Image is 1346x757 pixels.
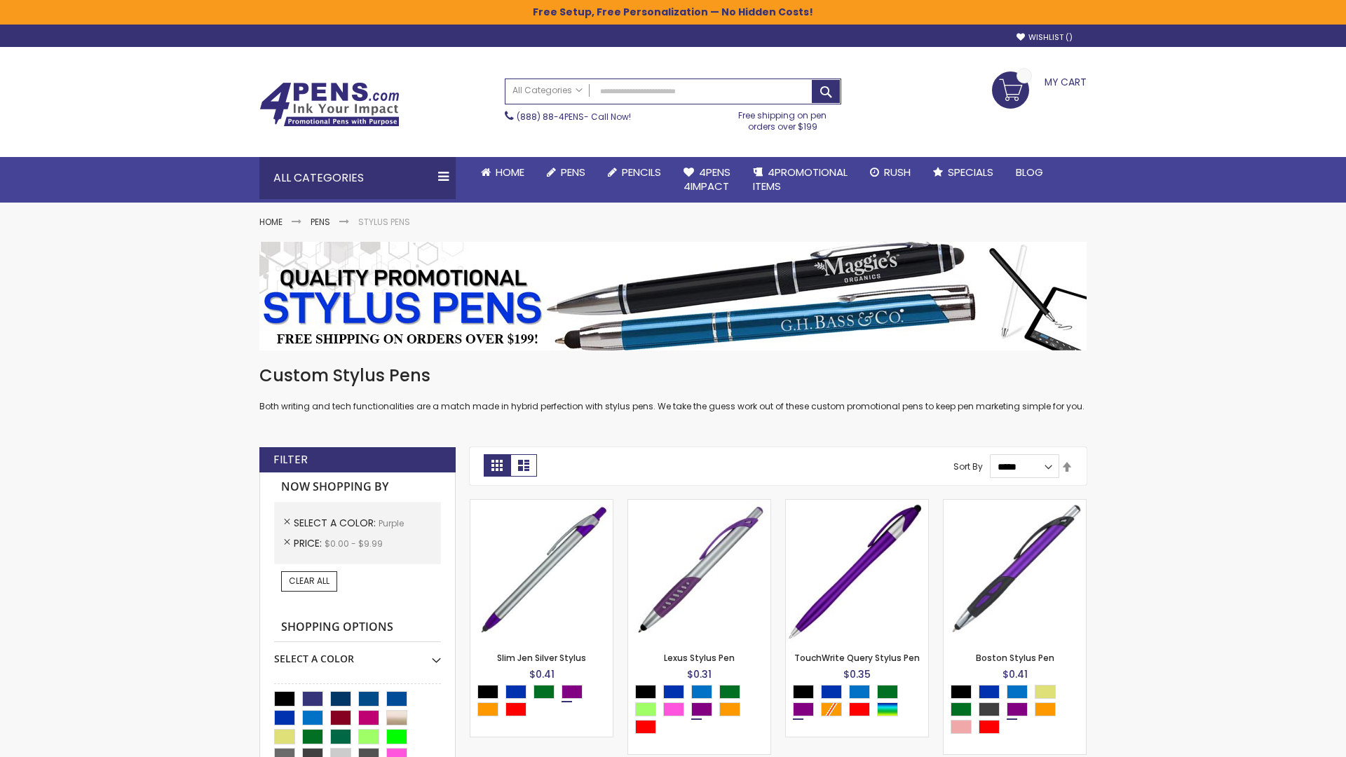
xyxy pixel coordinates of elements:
[325,538,383,550] span: $0.00 - $9.99
[859,157,922,188] a: Rush
[793,685,928,720] div: Select A Color
[274,642,441,666] div: Select A Color
[742,157,859,203] a: 4PROMOTIONALITEMS
[1002,667,1028,681] span: $0.41
[922,157,1005,188] a: Specials
[794,652,920,664] a: TouchWrite Query Stylus Pen
[379,517,404,529] span: Purple
[281,571,337,591] a: Clear All
[505,79,590,102] a: All Categories
[529,667,555,681] span: $0.41
[951,685,1086,737] div: Select A Color
[976,652,1054,664] a: Boston Stylus Pen
[259,216,283,228] a: Home
[294,536,325,550] span: Price
[663,702,684,716] div: Pink
[724,104,842,132] div: Free shipping on pen orders over $199
[635,702,656,716] div: Green Light
[536,157,597,188] a: Pens
[821,685,842,699] div: Blue
[477,685,613,720] div: Select A Color
[259,242,1087,350] img: Stylus Pens
[664,652,735,664] a: Lexus Stylus Pen
[628,499,770,511] a: Lexus Stylus Pen-Purple
[289,575,329,587] span: Clear All
[505,685,526,699] div: Blue
[786,499,928,511] a: TouchWrite Query Stylus Pen-Purple
[663,685,684,699] div: Blue
[877,685,898,699] div: Green
[979,702,1000,716] div: Grey Charcoal
[635,720,656,734] div: Red
[470,499,613,511] a: Slim Jen Silver Stylus-Purple
[1005,157,1054,188] a: Blog
[477,685,498,699] div: Black
[628,500,770,642] img: Lexus Stylus Pen-Purple
[843,667,871,681] span: $0.35
[1016,165,1043,179] span: Blog
[517,111,631,123] span: - Call Now!
[786,500,928,642] img: TouchWrite Query Stylus Pen-Purple
[505,702,526,716] div: Red
[691,702,712,716] div: Purple
[358,216,410,228] strong: Stylus Pens
[753,165,848,193] span: 4PROMOTIONAL ITEMS
[512,85,583,96] span: All Categories
[953,461,983,472] label: Sort By
[597,157,672,188] a: Pencils
[259,364,1087,387] h1: Custom Stylus Pens
[259,82,400,127] img: 4Pens Custom Pens and Promotional Products
[951,720,972,734] div: Rose
[672,157,742,203] a: 4Pens4impact
[562,685,583,699] div: Purple
[517,111,584,123] a: (888) 88-4PENS
[1007,702,1028,716] div: Purple
[793,685,814,699] div: Black
[687,667,712,681] span: $0.31
[719,685,740,699] div: Green
[311,216,330,228] a: Pens
[496,165,524,179] span: Home
[274,613,441,643] strong: Shopping Options
[849,702,870,716] div: Red
[951,685,972,699] div: Black
[470,157,536,188] a: Home
[622,165,661,179] span: Pencils
[1017,32,1073,43] a: Wishlist
[273,452,308,468] strong: Filter
[849,685,870,699] div: Blue Light
[1035,685,1056,699] div: Gold
[951,702,972,716] div: Green
[533,685,555,699] div: Green
[684,165,730,193] span: 4Pens 4impact
[294,516,379,530] span: Select A Color
[944,500,1086,642] img: Boston Stylus Pen-Purple
[274,472,441,502] strong: Now Shopping by
[944,499,1086,511] a: Boston Stylus Pen-Purple
[691,685,712,699] div: Blue Light
[635,685,770,737] div: Select A Color
[259,364,1087,413] div: Both writing and tech functionalities are a match made in hybrid perfection with stylus pens. We ...
[259,157,456,199] div: All Categories
[948,165,993,179] span: Specials
[793,702,814,716] div: Purple
[979,685,1000,699] div: Blue
[979,720,1000,734] div: Red
[635,685,656,699] div: Black
[477,702,498,716] div: Orange
[877,702,898,716] div: Assorted
[561,165,585,179] span: Pens
[1007,685,1028,699] div: Blue Light
[719,702,740,716] div: Orange
[1035,702,1056,716] div: Orange
[497,652,586,664] a: Slim Jen Silver Stylus
[884,165,911,179] span: Rush
[470,500,613,642] img: Slim Jen Silver Stylus-Purple
[484,454,510,477] strong: Grid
